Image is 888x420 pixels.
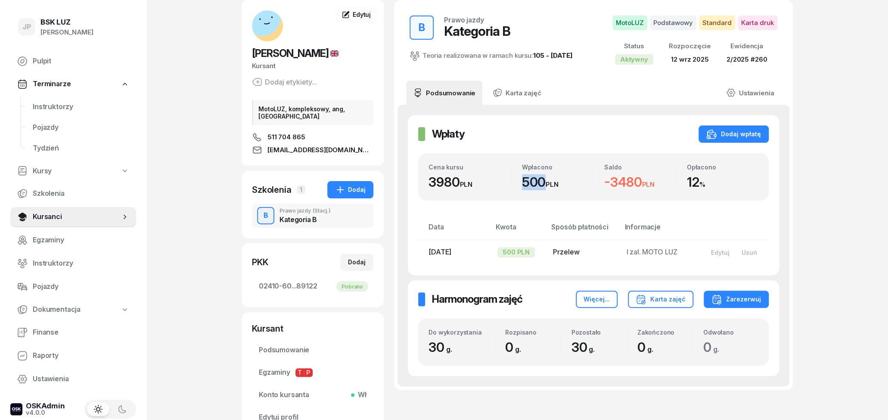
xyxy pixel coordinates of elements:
[604,163,676,171] div: Saldo
[576,291,618,308] button: Więcej...
[505,329,560,336] div: Rozpisano
[26,97,136,117] a: Instruktorzy
[522,174,594,190] div: 500
[353,11,371,18] span: Edytuj
[10,230,136,251] a: Egzaminy
[10,403,22,415] img: logo-xs-dark@2x.png
[259,389,366,401] span: Konto kursanta
[252,340,373,360] a: Podsumowanie
[33,211,121,223] span: Kursanci
[33,188,129,199] span: Szkolenia
[22,23,31,31] span: JP
[727,54,767,65] div: 2/2025 #260
[252,47,338,60] span: [PERSON_NAME]
[713,345,719,354] small: g.
[10,322,136,343] a: Finanse
[10,253,136,274] a: Instruktorzy
[415,19,428,36] div: B
[260,208,272,223] div: B
[642,180,655,188] small: PLN
[671,55,708,63] span: 12 wrz 2025
[699,16,735,30] span: Standard
[26,402,65,410] div: OSKAdmin
[10,161,136,181] a: Kursy
[699,180,705,188] small: %
[252,204,373,228] button: BPrawo jazdy(Stacj.)Kategoria B
[33,235,129,246] span: Egzaminy
[33,258,129,269] span: Instruktorzy
[410,16,434,40] button: B
[742,249,757,256] div: Usuń
[259,345,366,356] span: Podsumowanie
[636,294,686,304] div: Karta zajęć
[10,300,136,320] a: Dokumentacja
[637,339,658,355] span: 0
[257,207,274,224] button: B
[626,248,677,256] span: I zal. MOTO LUZ
[571,329,626,336] div: Pozostało
[33,304,81,315] span: Dokumentacja
[10,345,136,366] a: Raporty
[252,385,373,405] a: Konto kursantaWł
[252,276,373,297] a: 02410-60...89122Pobrano
[335,7,377,22] a: Edytuj
[33,350,129,361] span: Raporty
[252,60,373,72] div: Kursant
[428,329,494,336] div: Do wykorzystania
[546,180,559,188] small: PLN
[515,345,521,354] small: g.
[727,41,767,52] div: Ewidencja
[304,368,313,377] span: P
[522,163,594,171] div: Wpłacono
[26,117,136,138] a: Pojazdy
[669,41,711,52] div: Rozpoczęcie
[428,174,511,190] div: 3980
[711,249,730,256] div: Edytuj
[428,248,451,256] span: [DATE]
[10,369,136,389] a: Ustawienia
[705,245,736,260] button: Edytuj
[10,51,136,72] a: Pulpit
[33,78,71,90] span: Terminarze
[584,294,610,304] div: Więcej...
[703,329,758,336] div: Odwołano
[687,174,759,190] div: 12
[428,163,511,171] div: Cena kursu
[10,207,136,227] a: Kursanci
[546,221,619,240] th: Sposób płatności
[40,27,93,38] div: [PERSON_NAME]
[297,185,305,194] span: 1
[736,245,763,260] button: Usuń
[410,50,573,61] div: Teoria realizowana w ramach kursu:
[252,323,373,335] div: Kursant
[553,247,612,258] div: Przelew
[33,373,129,385] span: Ustawienia
[327,181,373,198] button: Dodaj
[615,41,653,52] div: Status
[252,100,373,125] div: MotoLUZ, kompleksowy, ang,[GEOGRAPHIC_DATA]
[615,54,653,65] div: Aktywny
[295,368,304,377] span: T
[418,221,491,240] th: Data
[279,216,331,223] div: Kategoria B
[279,208,331,213] div: Prawo jazdy
[33,122,129,133] span: Pojazdy
[340,254,373,271] button: Dodaj
[267,145,373,155] span: [EMAIL_ADDRESS][DOMAIN_NAME]
[491,221,546,240] th: Kwota
[650,16,696,30] span: Podstawowy
[26,410,65,416] div: v4.0.0
[703,339,723,355] span: 0
[26,138,136,159] a: Tydzień
[259,367,366,378] span: Egzaminy
[619,221,698,240] th: Informacje
[604,174,676,190] div: -3480
[406,81,482,105] a: Podsumowanie
[252,77,317,87] div: Dodaj etykiety...
[571,339,599,355] span: 30
[33,143,129,154] span: Tydzień
[267,132,305,142] span: 511 704 865
[259,281,366,292] span: 02410-60...89122
[505,339,525,355] span: 0
[687,163,759,171] div: Opłacono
